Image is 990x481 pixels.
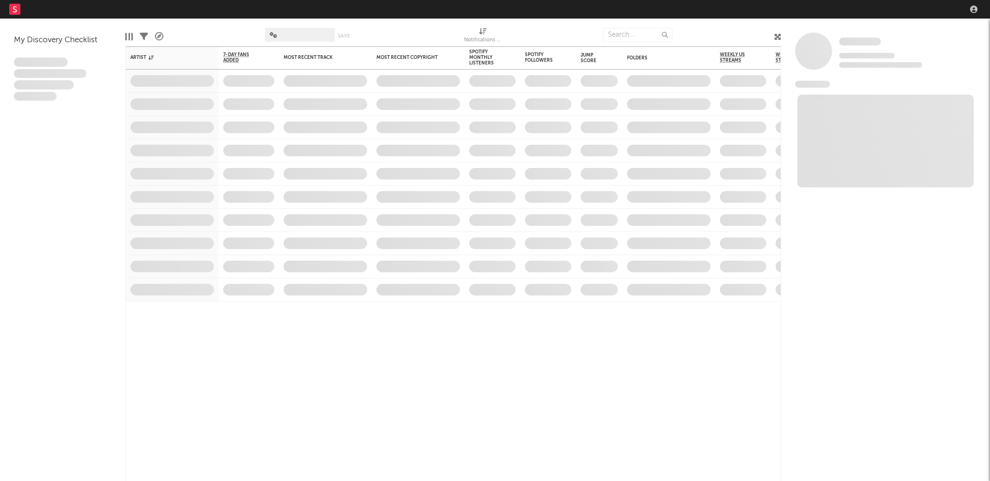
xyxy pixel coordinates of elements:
span: Lorem ipsum dolor [14,58,68,67]
span: Weekly UK Streams [776,52,810,63]
input: Search... [603,28,673,42]
span: Some Artist [839,38,881,45]
div: Most Recent Track [284,55,353,60]
span: Praesent ac interdum [14,80,74,90]
a: Some Artist [839,37,881,46]
div: Notifications (Artist) [464,35,501,46]
span: Weekly US Streams [720,52,752,63]
span: News Feed [795,81,830,88]
span: 7-Day Fans Added [223,52,260,63]
div: Most Recent Copyright [376,55,446,60]
div: Filters [140,23,148,50]
div: Folders [627,55,697,61]
span: Integer aliquet in purus et [14,69,86,78]
span: 0 fans last week [839,62,922,68]
div: Notifications (Artist) [464,23,501,50]
button: Save [338,33,350,38]
div: My Discovery Checklist [14,35,111,46]
div: Spotify Followers [525,52,557,63]
div: Artist [130,55,200,60]
div: Edit Columns [125,23,133,50]
div: A&R Pipeline [155,23,163,50]
span: Aliquam viverra [14,92,57,101]
div: Jump Score [581,52,604,64]
div: Spotify Monthly Listeners [469,49,502,66]
span: Tracking Since: [DATE] [839,53,895,58]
